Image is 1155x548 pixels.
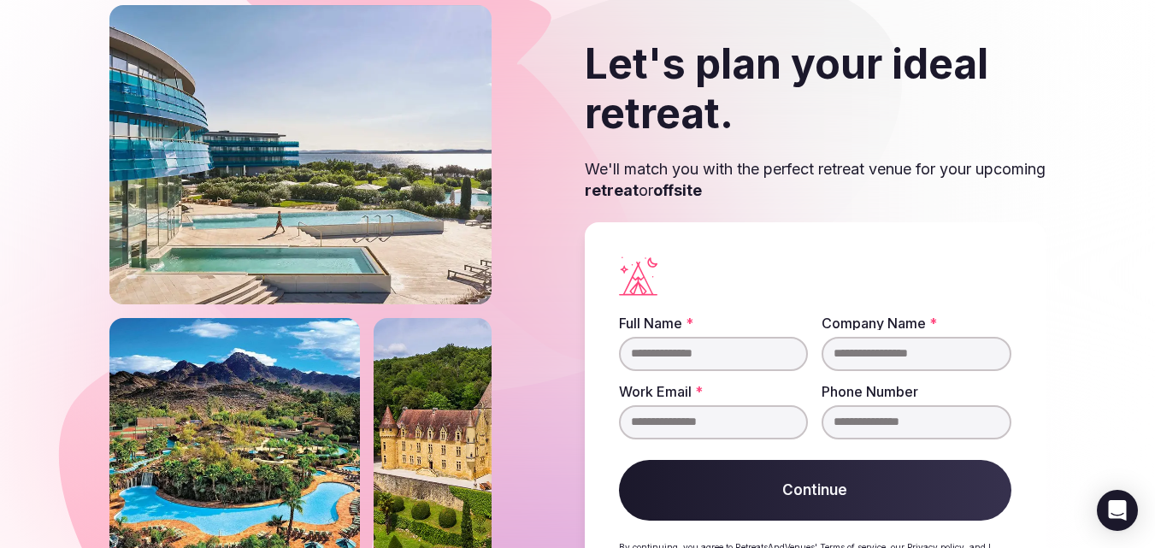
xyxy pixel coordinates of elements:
label: Full Name [619,316,809,330]
label: Phone Number [822,385,1011,398]
p: We'll match you with the perfect retreat venue for your upcoming or [585,158,1046,201]
strong: offsite [653,181,702,199]
button: Continue [619,460,1012,521]
strong: retreat [585,181,639,199]
div: Open Intercom Messenger [1097,490,1138,531]
label: Company Name [822,316,1011,330]
h2: Let's plan your ideal retreat. [585,39,1046,138]
img: Falkensteiner outdoor resort with pools [109,5,492,304]
label: Work Email [619,385,809,398]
